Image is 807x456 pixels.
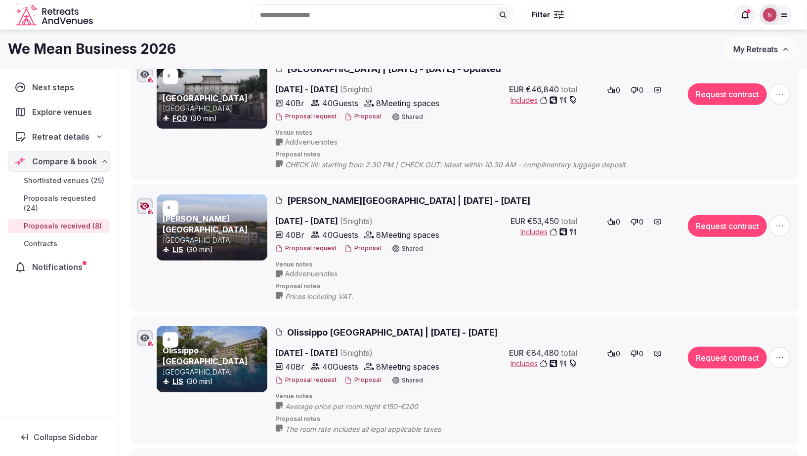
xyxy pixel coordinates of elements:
a: Explore venues [8,102,110,122]
span: Shared [402,378,423,383]
svg: Retreats and Venues company logo [16,4,95,26]
button: Proposal request [275,113,337,121]
span: Proposals received (8) [24,221,102,231]
p: [GEOGRAPHIC_DATA] [163,104,265,114]
span: [DATE] - [DATE] [275,347,449,359]
span: Proposals requested (24) [24,193,106,213]
span: Compare & book [32,155,97,167]
button: My Retreats [724,37,799,62]
button: Request contract [688,347,767,369]
span: 40 Guests [322,361,358,373]
span: Proposal notes [275,151,793,159]
a: Next steps [8,77,110,98]
button: 0 [604,215,624,229]
span: 40 Guests [322,229,358,241]
span: total [561,347,577,359]
button: Includes [510,359,577,369]
span: Shared [402,114,423,120]
button: Filter [525,5,570,24]
span: Shared [402,246,423,252]
span: Add venue notes [285,137,338,147]
span: Contracts [24,239,57,249]
span: €53,450 [527,215,559,227]
span: Olissippo [GEOGRAPHIC_DATA] | [DATE] - [DATE] [287,326,498,339]
button: Proposal request [275,376,337,384]
span: 0 [616,349,621,359]
a: Proposals received (8) [8,219,110,233]
span: 40 Br [285,361,304,373]
span: 8 Meeting spaces [376,229,439,241]
a: FCO [172,114,187,122]
span: 8 Meeting spaces [376,361,439,373]
span: The room rate includes all legal applicable taxes [285,424,461,434]
span: €84,480 [526,347,559,359]
span: 40 Guests [322,97,358,109]
span: [DATE] - [DATE] [275,83,449,95]
a: Shortlisted venues (25) [8,174,110,188]
span: ( 5 night s ) [340,216,373,226]
a: LIS [172,245,183,254]
a: Contracts [8,237,110,251]
span: Proposal notes [275,415,793,423]
span: Venue notes [275,261,793,269]
button: 0 [604,347,624,361]
span: Add venue notes [285,269,338,279]
a: Olissippo [GEOGRAPHIC_DATA] [163,345,248,366]
span: ( 5 night s ) [340,84,373,94]
span: [DATE] - [DATE] [275,215,449,227]
button: Collapse Sidebar [8,426,110,448]
span: 0 [616,217,621,227]
p: [GEOGRAPHIC_DATA] [163,367,265,377]
h1: We Mean Business 2026 [8,39,176,59]
button: Request contract [688,83,767,105]
a: [PERSON_NAME][GEOGRAPHIC_DATA] [163,214,248,234]
button: Proposal [344,113,381,121]
span: Next steps [32,81,78,93]
span: 0 [616,85,621,95]
span: EUR [509,83,524,95]
button: 0 [628,347,647,361]
span: total [561,215,577,227]
div: (30 min) [163,114,265,123]
span: Collapse Sidebar [34,432,98,442]
img: Nathalia Bilotti [763,8,777,22]
span: 40 Br [285,97,304,109]
button: Proposal [344,376,381,384]
button: Includes [520,227,577,237]
span: [PERSON_NAME][GEOGRAPHIC_DATA] | [DATE] - [DATE] [287,194,530,207]
button: Request contract [688,215,767,237]
span: My Retreats [733,44,778,54]
span: 0 [639,85,644,95]
span: Venue notes [275,129,793,137]
span: Proposal notes [275,282,793,291]
span: Retreat details [32,131,89,143]
span: CHECK IN: starting from 2.30 PM | CHECK OUT: latest within 10.30 AM - complimentary luggage deposit. [285,160,647,170]
span: 0 [639,217,644,227]
span: €46,840 [526,83,559,95]
span: EUR [509,347,524,359]
button: Proposal [344,244,381,253]
span: Notifications [32,261,86,273]
button: 0 [628,215,647,229]
span: Filter [532,10,550,20]
span: EUR [510,215,525,227]
a: [GEOGRAPHIC_DATA] [163,93,248,103]
div: (30 min) [163,377,265,386]
span: Explore venues [32,106,96,118]
span: 8 Meeting spaces [376,97,439,109]
span: Prices including VAT. [285,292,373,302]
button: 0 [604,83,624,97]
span: ( 5 night s ) [340,348,373,358]
button: Proposal request [275,244,337,253]
p: [GEOGRAPHIC_DATA] [163,235,265,245]
span: 0 [639,349,644,359]
button: 0 [628,83,647,97]
button: Includes [510,95,577,105]
span: total [561,83,577,95]
span: Average price per room night ¢150-€200 [285,402,438,412]
span: 40 Br [285,229,304,241]
a: Visit the homepage [16,4,95,26]
a: LIS [172,377,183,385]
